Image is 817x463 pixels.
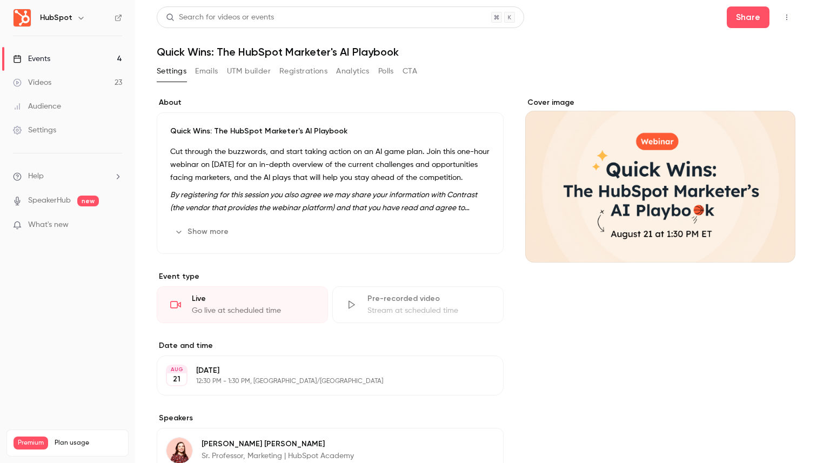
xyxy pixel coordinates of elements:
h1: Quick Wins: The HubSpot Marketer's AI Playbook [157,45,795,58]
button: Registrations [279,63,327,80]
span: new [77,196,99,206]
div: Search for videos or events [166,12,274,23]
div: Pre-recorded videoStream at scheduled time [332,286,504,323]
button: Share [727,6,769,28]
h6: HubSpot [40,12,72,23]
p: Event type [157,271,504,282]
button: UTM builder [227,63,271,80]
button: CTA [403,63,417,80]
div: Live [192,293,314,304]
label: Date and time [157,340,504,351]
p: Quick Wins: The HubSpot Marketer's AI Playbook [170,126,490,137]
div: Videos [13,77,51,88]
button: Polls [378,63,394,80]
label: Speakers [157,413,504,424]
p: 12:30 PM - 1:30 PM, [GEOGRAPHIC_DATA]/[GEOGRAPHIC_DATA] [196,377,446,386]
a: SpeakerHub [28,195,71,206]
p: Cut through the buzzwords, and start taking action on an AI game plan. Join this one-hour webinar... [170,145,490,184]
div: Settings [13,125,56,136]
button: Show more [170,223,235,240]
button: Analytics [336,63,370,80]
button: Settings [157,63,186,80]
p: [DATE] [196,365,446,376]
img: HubSpot [14,9,31,26]
iframe: Noticeable Trigger [109,220,122,230]
span: Help [28,171,44,182]
span: Plan usage [55,439,122,447]
div: Audience [13,101,61,112]
div: Pre-recorded video [367,293,490,304]
div: LiveGo live at scheduled time [157,286,328,323]
p: 21 [173,374,180,385]
button: Emails [195,63,218,80]
div: Stream at scheduled time [367,305,490,316]
div: Events [13,53,50,64]
span: Premium [14,437,48,449]
li: help-dropdown-opener [13,171,122,182]
label: About [157,97,504,108]
em: By registering for this session you also agree we may share your information with Contrast (the v... [170,191,477,225]
span: What's new [28,219,69,231]
p: [PERSON_NAME] [PERSON_NAME] [202,439,354,449]
div: Go live at scheduled time [192,305,314,316]
p: Sr. Professor, Marketing | HubSpot Academy [202,451,354,461]
section: Cover image [525,97,795,263]
div: AUG [167,366,186,373]
label: Cover image [525,97,795,108]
